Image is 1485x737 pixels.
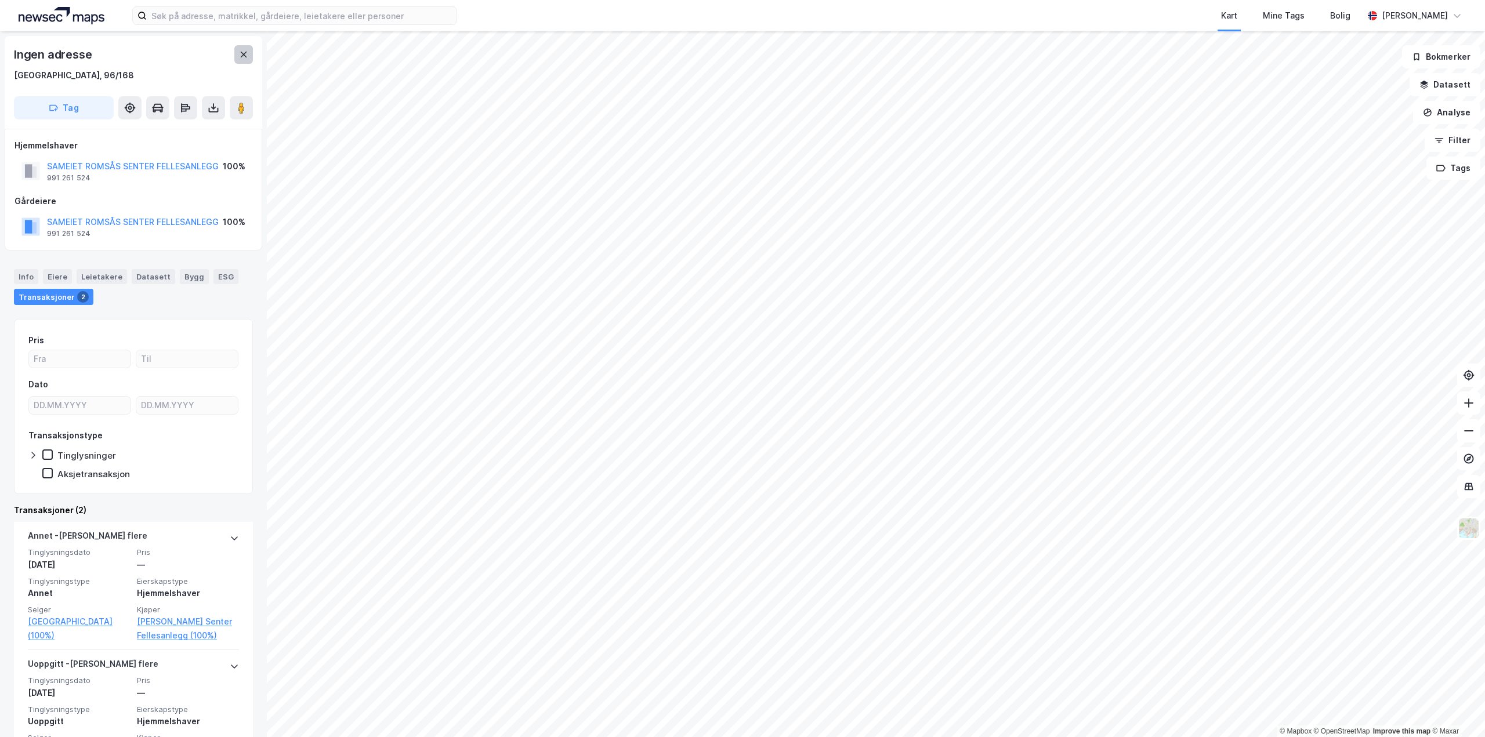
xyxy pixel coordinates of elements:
[28,333,44,347] div: Pris
[1458,517,1480,539] img: Z
[213,269,238,284] div: ESG
[57,450,116,461] div: Tinglysninger
[28,657,158,676] div: Uoppgitt - [PERSON_NAME] flere
[1425,129,1480,152] button: Filter
[1413,101,1480,124] button: Analyse
[29,350,131,368] input: Fra
[14,289,93,305] div: Transaksjoner
[137,586,239,600] div: Hjemmelshaver
[137,714,239,728] div: Hjemmelshaver
[137,676,239,685] span: Pris
[28,686,130,700] div: [DATE]
[223,159,245,173] div: 100%
[28,547,130,557] span: Tinglysningsdato
[28,558,130,572] div: [DATE]
[147,7,457,24] input: Søk på adresse, matrikkel, gårdeiere, leietakere eller personer
[47,173,90,183] div: 991 261 524
[28,714,130,728] div: Uoppgitt
[15,194,252,208] div: Gårdeiere
[19,7,104,24] img: logo.a4113a55bc3d86da70a041830d287a7e.svg
[28,676,130,685] span: Tinglysningsdato
[137,605,239,615] span: Kjøper
[137,558,239,572] div: —
[137,686,239,700] div: —
[136,397,238,414] input: DD.MM.YYYY
[77,291,89,303] div: 2
[28,605,130,615] span: Selger
[1373,727,1430,735] a: Improve this map
[137,576,239,586] span: Eierskapstype
[15,139,252,153] div: Hjemmelshaver
[1426,157,1480,180] button: Tags
[47,229,90,238] div: 991 261 524
[223,215,245,229] div: 100%
[28,576,130,586] span: Tinglysningstype
[28,529,147,547] div: Annet - [PERSON_NAME] flere
[137,705,239,714] span: Eierskapstype
[1280,727,1312,735] a: Mapbox
[29,397,131,414] input: DD.MM.YYYY
[14,96,114,119] button: Tag
[57,469,130,480] div: Aksjetransaksjon
[1221,9,1237,23] div: Kart
[1402,45,1480,68] button: Bokmerker
[1330,9,1350,23] div: Bolig
[77,269,127,284] div: Leietakere
[137,547,239,557] span: Pris
[28,615,130,642] a: [GEOGRAPHIC_DATA] (100%)
[1427,681,1485,737] iframe: Chat Widget
[136,350,238,368] input: Til
[1314,727,1370,735] a: OpenStreetMap
[14,503,253,517] div: Transaksjoner (2)
[1263,9,1305,23] div: Mine Tags
[28,377,48,391] div: Dato
[132,269,175,284] div: Datasett
[43,269,72,284] div: Eiere
[1382,9,1448,23] div: [PERSON_NAME]
[28,586,130,600] div: Annet
[137,615,239,642] a: [PERSON_NAME] Senter Fellesanlegg (100%)
[14,45,94,64] div: Ingen adresse
[14,269,38,284] div: Info
[180,269,209,284] div: Bygg
[1410,73,1480,96] button: Datasett
[28,429,103,442] div: Transaksjonstype
[14,68,134,82] div: [GEOGRAPHIC_DATA], 96/168
[28,705,130,714] span: Tinglysningstype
